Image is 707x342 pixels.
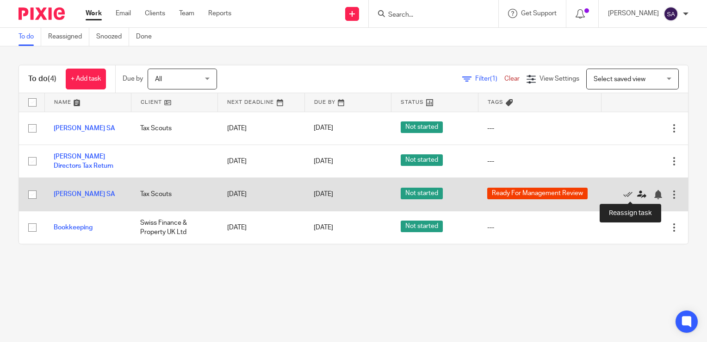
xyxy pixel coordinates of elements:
td: [DATE] [218,112,304,145]
span: Ready For Management Review [487,188,588,199]
img: Pixie [19,7,65,20]
a: [PERSON_NAME] SA [54,191,115,197]
a: Done [136,28,159,46]
input: Search [387,11,471,19]
a: Reports [208,9,231,18]
span: [DATE] [314,191,333,197]
span: [DATE] [314,158,333,165]
td: [DATE] [218,145,304,177]
a: Reassigned [48,28,89,46]
a: Email [116,9,131,18]
h1: To do [28,74,56,84]
td: Tax Scouts [131,178,217,211]
a: Clear [504,76,520,82]
div: --- [487,157,592,166]
span: [DATE] [314,125,333,132]
span: View Settings [540,76,579,82]
span: Get Support [521,10,557,17]
a: Snoozed [96,28,129,46]
td: [DATE] [218,178,304,211]
span: (4) [48,75,56,82]
a: [PERSON_NAME] SA [54,125,115,132]
span: All [155,76,162,82]
a: To do [19,28,41,46]
span: (1) [490,76,497,82]
a: Mark as done [623,190,637,199]
div: --- [487,223,592,232]
td: Swiss Finance & Property UK Ltd [131,211,217,244]
span: Not started [401,221,443,232]
a: Clients [145,9,165,18]
span: Not started [401,154,443,166]
td: Tax Scouts [131,112,217,145]
span: Select saved view [594,76,645,82]
span: [DATE] [314,224,333,231]
a: Team [179,9,194,18]
img: svg%3E [664,6,678,21]
span: Tags [488,100,503,105]
span: Not started [401,121,443,133]
a: + Add task [66,69,106,89]
p: Due by [123,74,143,83]
span: Not started [401,188,443,199]
div: --- [487,124,592,133]
a: [PERSON_NAME] Directors Tax Return [54,153,113,169]
p: [PERSON_NAME] [608,9,659,18]
td: [DATE] [218,211,304,244]
a: Bookkeeping [54,224,93,231]
span: Filter [475,76,504,82]
a: Work [86,9,102,18]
